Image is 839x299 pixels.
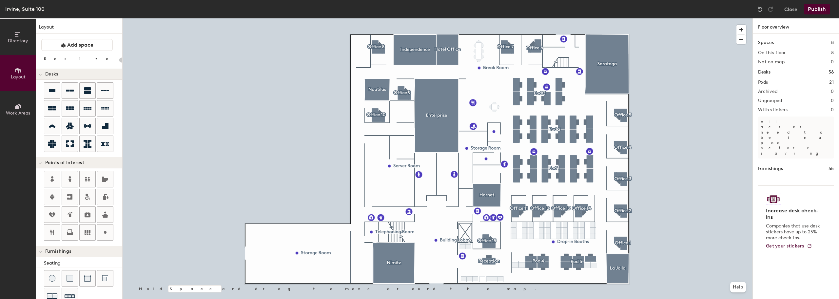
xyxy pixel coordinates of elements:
h2: Archived [758,89,777,94]
h2: Pods [758,80,768,85]
img: Sticker logo [766,194,781,205]
span: Work Areas [6,110,30,116]
span: Directory [8,38,28,44]
span: Furnishings [45,249,71,254]
h2: Not on map [758,59,785,65]
button: Publish [804,4,830,14]
a: Get your stickers [766,244,812,249]
div: Irvine, Suite 100 [5,5,45,13]
h1: Furnishings [758,165,783,172]
img: Stool [49,275,55,282]
h1: 55 [829,165,834,172]
h1: Desks [758,69,771,76]
img: Redo [767,6,774,12]
span: Get your stickers [766,243,804,249]
img: Undo [757,6,763,12]
h4: Increase desk check-ins [766,207,822,221]
h2: 21 [829,80,834,85]
h1: 56 [829,69,834,76]
span: Desks [45,72,58,77]
h2: 0 [831,98,834,103]
h2: 8 [831,50,834,55]
img: Cushion [67,275,73,282]
h1: Spaces [758,39,774,46]
p: All desks need to be in a pod before saving [758,117,834,159]
h1: Layout [36,24,122,34]
h2: 0 [831,89,834,94]
button: Couch (middle) [79,270,96,287]
button: Cushion [62,270,78,287]
h2: 0 [831,107,834,113]
div: Resize [44,56,116,61]
h1: 8 [831,39,834,46]
button: Add space [41,39,113,51]
p: Companies that use desk stickers have up to 25% more check-ins. [766,223,822,241]
button: Help [730,282,746,292]
button: Close [784,4,797,14]
span: Points of Interest [45,160,84,165]
span: Layout [11,74,26,80]
span: Add space [67,42,93,48]
img: Couch (corner) [102,275,108,282]
h1: Floor overview [753,18,839,34]
button: Couch (corner) [97,270,113,287]
h2: Ungrouped [758,98,782,103]
button: Stool [44,270,60,287]
img: Couch (middle) [84,275,91,282]
h2: On this floor [758,50,786,55]
div: Seating [44,260,122,267]
h2: 0 [831,59,834,65]
h2: With stickers [758,107,788,113]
